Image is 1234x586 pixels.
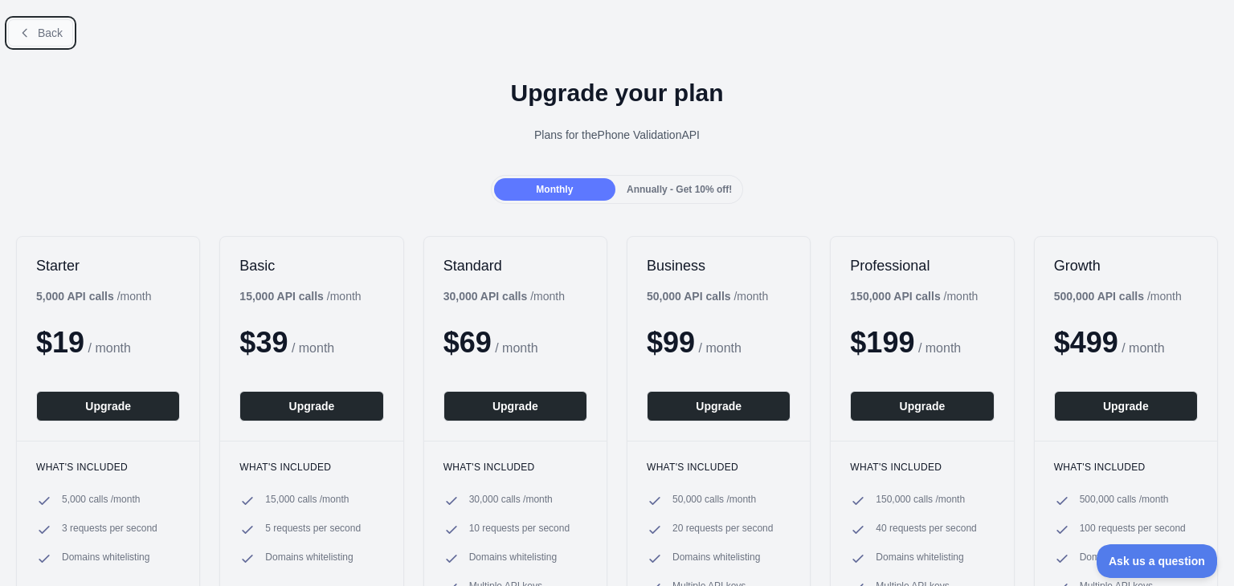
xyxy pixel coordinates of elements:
h2: Standard [443,256,587,275]
h2: Professional [850,256,994,275]
b: 30,000 API calls [443,290,528,303]
h2: Growth [1054,256,1198,275]
div: / month [850,288,978,304]
span: $ 69 [443,326,492,359]
span: $ 499 [1054,326,1118,359]
div: / month [647,288,768,304]
b: 50,000 API calls [647,290,731,303]
div: / month [1054,288,1182,304]
b: 150,000 API calls [850,290,940,303]
span: $ 99 [647,326,695,359]
span: $ 199 [850,326,914,359]
iframe: Toggle Customer Support [1097,544,1218,578]
h2: Business [647,256,791,275]
div: / month [443,288,565,304]
b: 500,000 API calls [1054,290,1144,303]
